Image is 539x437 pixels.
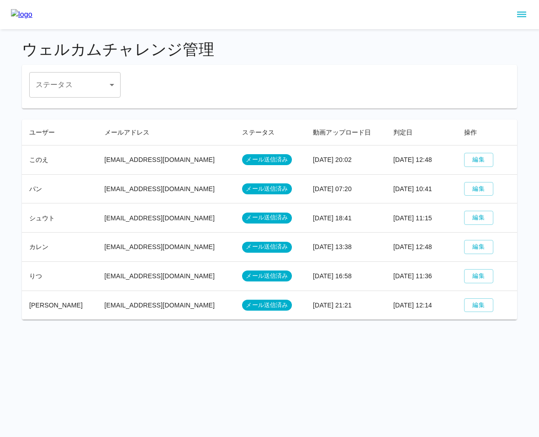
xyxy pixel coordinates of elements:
[386,145,457,174] td: [DATE] 12:48
[464,240,493,254] button: 編集
[464,182,493,196] button: 編集
[514,7,529,22] button: sidemenu
[306,203,386,233] td: [DATE] 18:41
[386,174,457,203] td: [DATE] 10:41
[464,211,493,225] button: 編集
[464,298,493,312] button: 編集
[464,269,493,283] button: 編集
[242,213,291,222] span: メール送信済み
[386,120,457,146] th: 判定日
[97,120,235,146] th: メールアドレス
[22,174,97,203] td: パン
[386,261,457,291] td: [DATE] 11:36
[457,120,517,146] th: 操作
[306,174,386,203] td: [DATE] 07:20
[242,185,291,193] span: メール送信済み
[22,261,97,291] td: りつ
[97,203,235,233] td: [EMAIL_ADDRESS][DOMAIN_NAME]
[97,233,235,262] td: [EMAIL_ADDRESS][DOMAIN_NAME]
[97,174,235,203] td: [EMAIL_ADDRESS][DOMAIN_NAME]
[306,145,386,174] td: [DATE] 20:02
[386,291,457,320] td: [DATE] 12:14
[22,40,517,59] h4: ウェルカムチャレンジ管理
[97,291,235,320] td: [EMAIL_ADDRESS][DOMAIN_NAME]
[242,272,291,281] span: メール送信済み
[22,203,97,233] td: シュウト
[306,120,386,146] th: 動画アップロード日
[22,291,97,320] td: [PERSON_NAME]
[11,9,32,20] img: logo
[22,145,97,174] td: このえ
[306,261,386,291] td: [DATE] 16:58
[306,291,386,320] td: [DATE] 21:21
[235,120,306,146] th: ステータス
[22,120,97,146] th: ユーザー
[242,156,291,164] span: メール送信済み
[464,153,493,167] button: 編集
[242,301,291,310] span: メール送信済み
[242,243,291,251] span: メール送信済み
[386,233,457,262] td: [DATE] 12:48
[386,203,457,233] td: [DATE] 11:15
[22,233,97,262] td: カレン
[97,145,235,174] td: [EMAIL_ADDRESS][DOMAIN_NAME]
[97,261,235,291] td: [EMAIL_ADDRESS][DOMAIN_NAME]
[306,233,386,262] td: [DATE] 13:38
[29,72,121,98] div: ​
